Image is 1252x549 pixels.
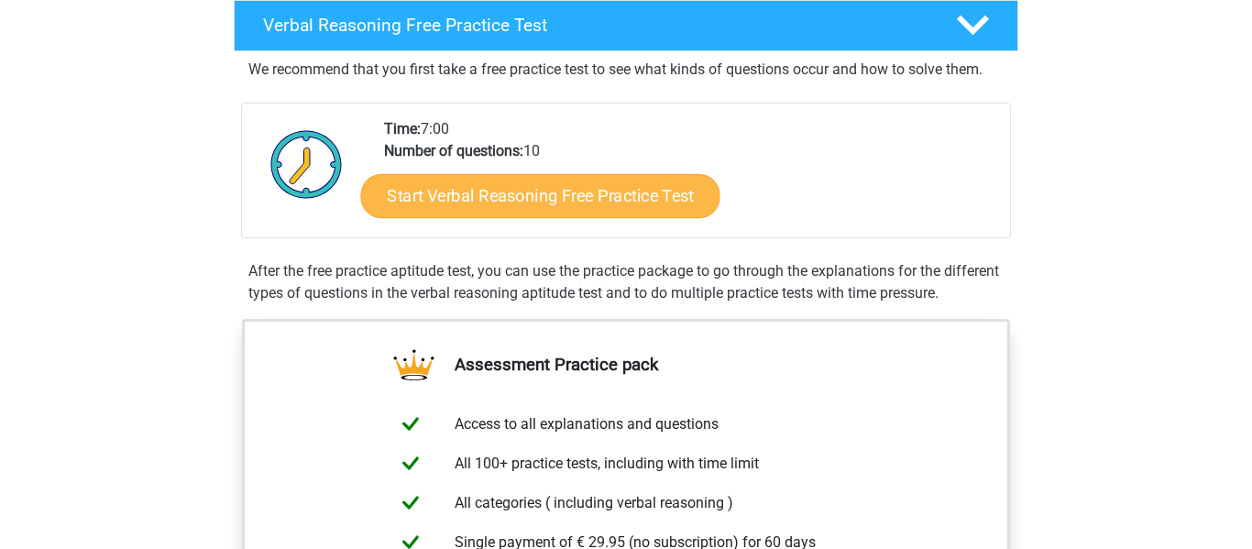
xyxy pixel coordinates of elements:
[241,260,1011,304] div: After the free practice aptitude test, you can use the practice package to go through the explana...
[384,120,421,137] b: Time:
[384,142,523,159] b: Number of questions:
[248,59,1004,81] p: We recommend that you first take a free practice test to see what kinds of questions occur and ho...
[260,118,353,210] img: Clock
[263,15,927,36] h4: Verbal Reasoning Free Practice Test
[370,118,1009,237] div: 7:00 10
[361,174,720,218] a: Start Verbal Reasoning Free Practice Test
